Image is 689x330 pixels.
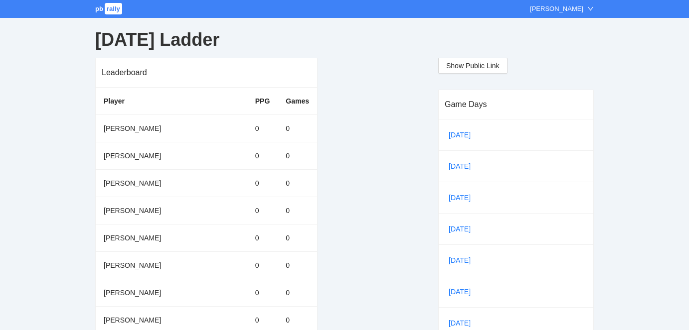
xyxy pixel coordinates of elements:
td: 0 [278,142,317,169]
td: 0 [247,169,278,197]
td: 0 [247,251,278,279]
td: 0 [278,224,317,251]
a: [DATE] [447,221,481,236]
td: 0 [278,197,317,224]
td: 0 [278,279,317,306]
td: 0 [247,279,278,306]
div: Game Days [445,90,587,118]
span: rally [105,3,122,14]
div: [PERSON_NAME] [530,4,583,14]
div: Games [286,96,309,107]
span: down [587,5,594,12]
td: [PERSON_NAME] [96,279,247,306]
a: [DATE] [447,253,481,268]
td: 0 [278,169,317,197]
span: pb [95,5,103,12]
td: 0 [278,251,317,279]
td: 0 [247,114,278,142]
div: [DATE] Ladder [95,22,594,58]
a: [DATE] [447,127,481,142]
td: 0 [278,114,317,142]
div: Leaderboard [102,58,311,87]
a: [DATE] [447,284,481,299]
a: [DATE] [447,159,481,174]
td: [PERSON_NAME] [96,142,247,169]
a: pbrally [95,5,124,12]
button: Show Public Link [438,58,508,74]
a: [DATE] [447,190,481,205]
td: 0 [247,197,278,224]
td: 0 [247,142,278,169]
div: PPG [255,96,270,107]
td: 0 [247,224,278,251]
td: [PERSON_NAME] [96,114,247,142]
td: [PERSON_NAME] [96,251,247,279]
td: [PERSON_NAME] [96,224,247,251]
td: [PERSON_NAME] [96,197,247,224]
td: [PERSON_NAME] [96,169,247,197]
span: Show Public Link [446,60,500,71]
div: Player [104,96,239,107]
